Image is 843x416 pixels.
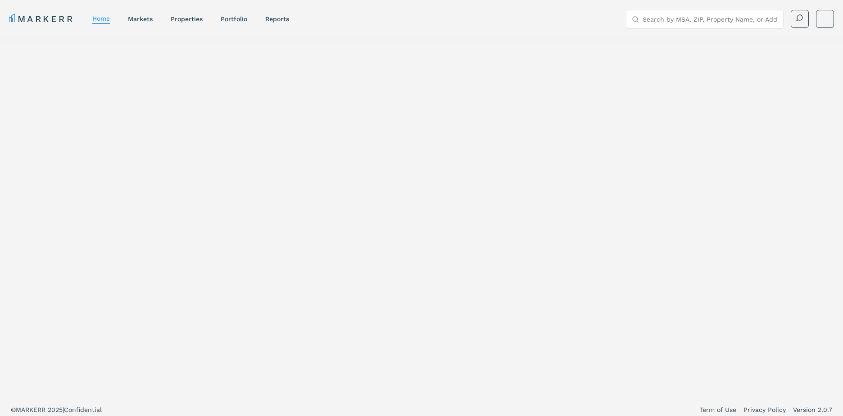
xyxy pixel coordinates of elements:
a: Version 2.0.7 [793,405,832,414]
span: Confidential [64,406,102,413]
a: markets [128,15,153,23]
a: properties [171,15,203,23]
span: MARKERR [16,406,48,413]
span: © [11,406,16,413]
a: MARKERR [9,13,74,25]
a: Portfolio [221,15,247,23]
a: Term of Use [700,405,736,414]
a: reports [265,15,289,23]
a: home [92,15,110,22]
span: 2025 | [48,406,64,413]
input: Search by MSA, ZIP, Property Name, or Address [643,10,778,28]
a: Privacy Policy [743,405,786,414]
